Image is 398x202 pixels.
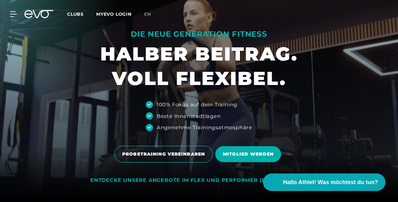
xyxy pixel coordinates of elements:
[100,42,298,91] h1: HALBER BEITRAG. VOLL FLEXIBEL.
[157,112,221,120] div: Beste Innenstadtlagen
[263,173,385,191] button: Hallo Athlet! Was möchtest du tun?
[144,11,159,18] a: en
[114,141,215,167] a: PROBETRAINING VEREINBAREN
[157,124,252,131] div: Angenehme Trainingsatmosphäre
[223,151,274,157] span: MITGLIED WERDEN
[67,11,96,17] a: Clubs
[90,177,308,184] div: ENTDECKE UNSERE ANGEBOTE IM FLEX UND PERFORMER [PERSON_NAME]
[96,11,132,17] a: MYEVO LOGIN
[67,11,84,17] span: Clubs
[144,11,151,17] span: en
[283,178,378,187] span: Hallo Athlet! Was möchtest du tun?
[157,101,237,108] div: 100% Fokus auf dein Training
[215,141,284,167] a: MITGLIED WERDEN
[122,151,205,157] span: PROBETRAINING VEREINBAREN
[100,29,298,39] div: DIE NEUE GENERATION FITNESS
